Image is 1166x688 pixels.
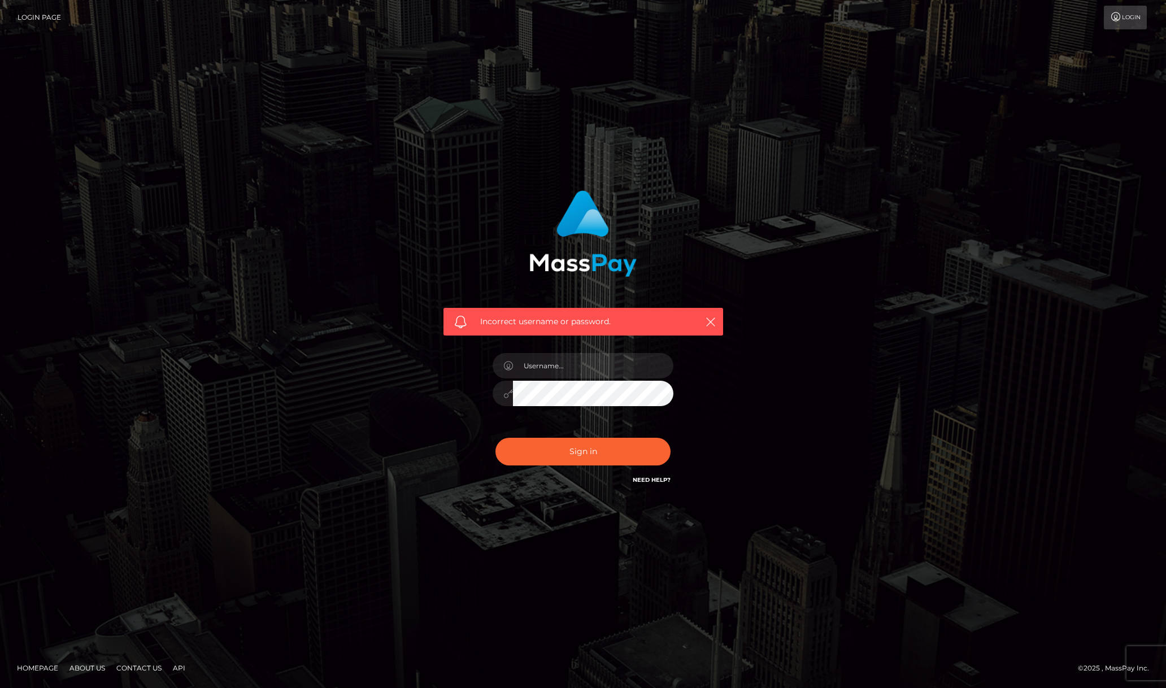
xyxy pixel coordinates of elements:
a: Login Page [18,6,61,29]
span: Incorrect username or password. [480,316,686,328]
button: Sign in [495,438,671,465]
a: API [168,659,190,677]
img: MassPay Login [529,190,637,277]
a: About Us [65,659,110,677]
a: Need Help? [633,476,671,484]
a: Homepage [12,659,63,677]
a: Contact Us [112,659,166,677]
input: Username... [513,353,673,378]
div: © 2025 , MassPay Inc. [1078,662,1158,674]
a: Login [1104,6,1147,29]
